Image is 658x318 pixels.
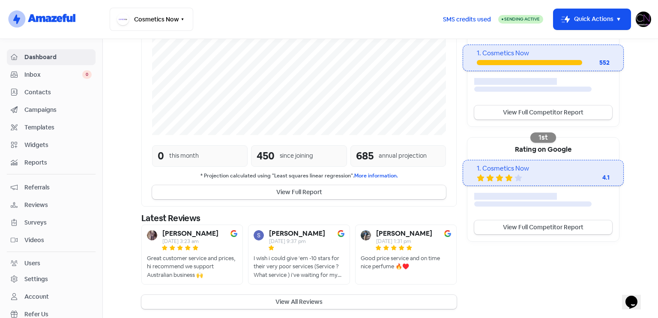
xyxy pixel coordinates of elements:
[7,255,96,271] a: Users
[24,292,49,301] div: Account
[376,239,432,244] div: [DATE] 1:31 pm
[7,49,96,65] a: Dashboard
[24,123,92,132] span: Templates
[24,259,40,268] div: Users
[7,289,96,305] a: Account
[7,84,96,100] a: Contacts
[24,105,92,114] span: Campaigns
[622,284,649,309] iframe: chat widget
[7,102,96,118] a: Campaigns
[575,173,610,182] div: 4.1
[553,9,631,30] button: Quick Actions
[269,239,325,244] div: [DATE] 9:37 pm
[110,8,193,31] button: Cosmetics Now
[152,172,446,180] small: * Projection calculated using "Least squares linear regression".
[498,14,543,24] a: Sending Active
[230,230,237,237] img: Image
[82,70,92,79] span: 0
[7,155,96,171] a: Reports
[474,220,612,234] a: View Full Competitor Report
[257,148,275,164] div: 450
[636,12,651,27] img: User
[141,212,457,225] div: Latest Reviews
[7,271,96,287] a: Settings
[147,230,157,240] img: Avatar
[530,132,556,143] div: 1st
[24,201,92,210] span: Reviews
[158,148,164,164] div: 0
[269,230,325,237] b: [PERSON_NAME]
[254,254,344,279] div: I wish i could give ‘em -10 stars for their very poor services (Service ? What service ) i’ve wai...
[24,53,92,62] span: Dashboard
[504,16,540,22] span: Sending Active
[24,236,92,245] span: Videos
[474,105,612,120] a: View Full Competitor Report
[361,254,451,271] div: Good price service and on time nice perfume 🔥♥️
[354,172,398,179] a: More information.
[356,148,374,164] div: 685
[443,15,491,24] span: SMS credits used
[361,230,371,240] img: Avatar
[254,230,264,240] img: Avatar
[280,151,313,160] div: since joining
[7,180,96,195] a: Referrals
[7,197,96,213] a: Reviews
[24,218,92,227] span: Surveys
[376,230,432,237] b: [PERSON_NAME]
[467,138,619,160] div: Rating on Google
[338,230,344,237] img: Image
[162,230,218,237] b: [PERSON_NAME]
[24,158,92,167] span: Reports
[7,232,96,248] a: Videos
[152,185,446,199] button: View Full Report
[24,141,92,150] span: Widgets
[169,151,199,160] div: this month
[7,137,96,153] a: Widgets
[162,239,218,244] div: [DATE] 3:23 am
[444,230,451,237] img: Image
[24,275,48,284] div: Settings
[147,254,237,279] div: Great customer service and prices, hi recommend we support Australian business 🙌
[24,70,82,79] span: Inbox
[7,120,96,135] a: Templates
[7,67,96,83] a: Inbox 0
[24,183,92,192] span: Referrals
[7,215,96,231] a: Surveys
[379,151,427,160] div: annual projection
[582,58,610,67] div: 552
[24,88,92,97] span: Contacts
[477,48,609,58] div: 1. Cosmetics Now
[141,295,457,309] button: View All Reviews
[436,14,498,23] a: SMS credits used
[477,164,609,174] div: 1. Cosmetics Now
